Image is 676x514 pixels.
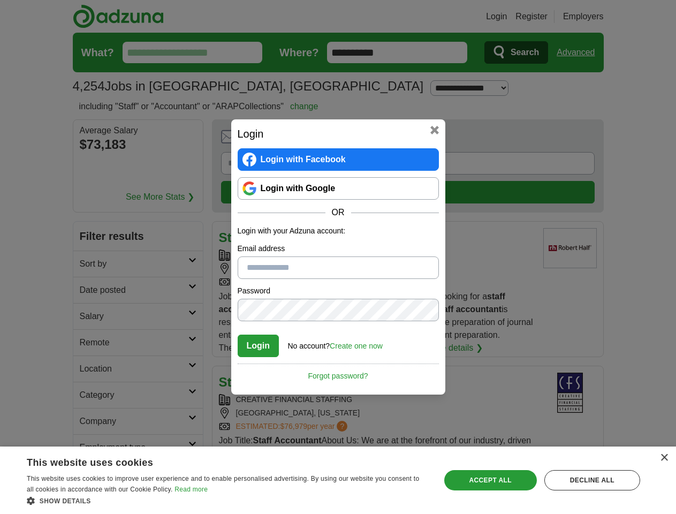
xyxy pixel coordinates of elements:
div: Show details [27,495,428,506]
div: Close [660,454,668,462]
a: Login with Facebook [238,148,439,171]
div: No account? [288,334,383,352]
span: OR [325,206,351,219]
div: Accept all [444,470,537,490]
a: Login with Google [238,177,439,200]
span: This website uses cookies to improve user experience and to enable personalised advertising. By u... [27,475,419,493]
p: Login with your Adzuna account: [238,225,439,237]
label: Email address [238,243,439,254]
a: Create one now [330,342,383,350]
h2: Login [238,126,439,142]
span: Show details [40,497,91,505]
label: Password [238,285,439,297]
a: Forgot password? [238,364,439,382]
button: Login [238,335,279,357]
div: Decline all [544,470,640,490]
a: Read more, opens a new window [174,486,208,493]
div: This website uses cookies [27,453,401,469]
